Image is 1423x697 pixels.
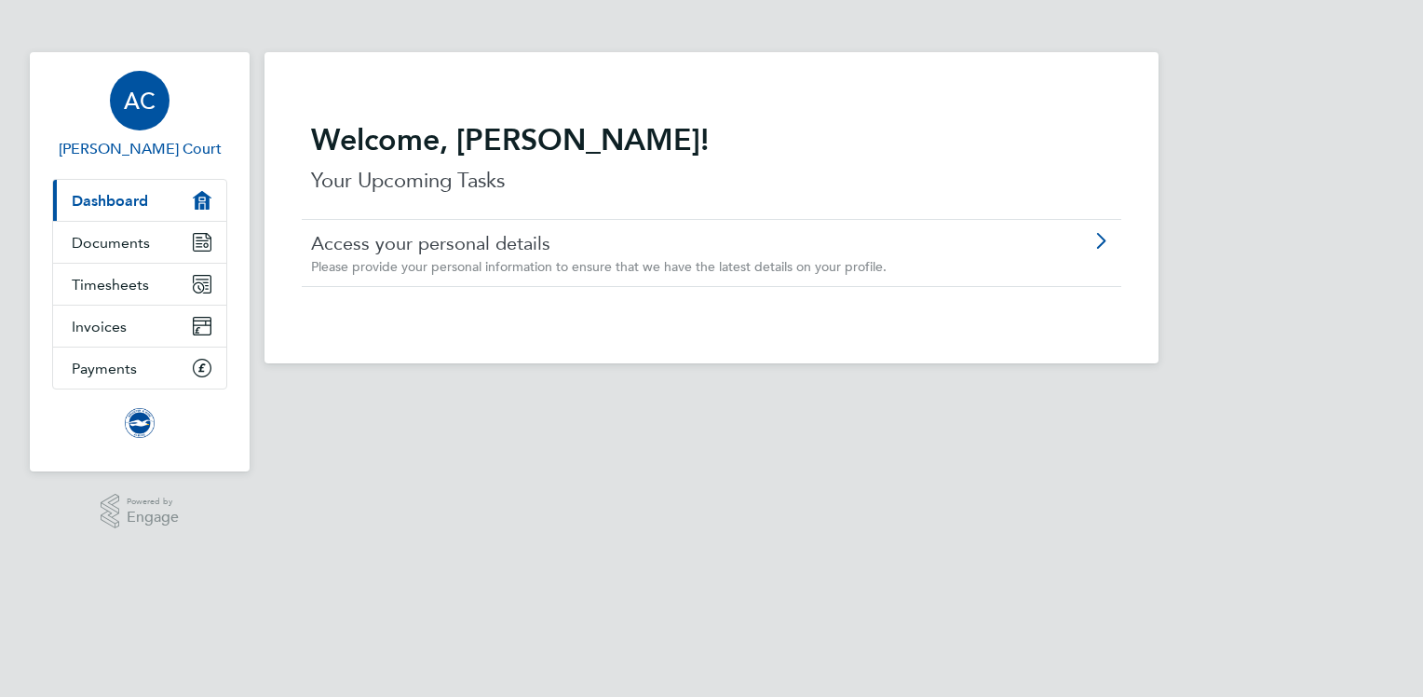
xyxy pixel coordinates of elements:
a: Timesheets [53,264,226,305]
img: brightonandhovealbion-logo-retina.png [125,408,155,438]
p: Your Upcoming Tasks [311,166,1112,196]
a: AC[PERSON_NAME] Court [52,71,227,160]
a: Invoices [53,306,226,347]
span: Documents [72,234,150,252]
span: Powered by [127,494,179,510]
a: Access your personal details [311,231,1007,255]
span: Engage [127,510,179,526]
span: Payments [72,360,137,377]
span: Dashboard [72,192,148,210]
a: Documents [53,222,226,263]
a: Go to home page [52,408,227,438]
h2: Welcome, [PERSON_NAME]! [311,121,1112,158]
a: Powered byEngage [101,494,180,529]
span: Please provide your personal information to ensure that we have the latest details on your profile. [311,258,887,275]
span: Timesheets [72,276,149,294]
span: AC [124,89,156,113]
span: Anthony Court [52,138,227,160]
a: Dashboard [53,180,226,221]
a: Payments [53,348,226,389]
nav: Main navigation [30,52,250,471]
span: Invoices [72,318,127,335]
